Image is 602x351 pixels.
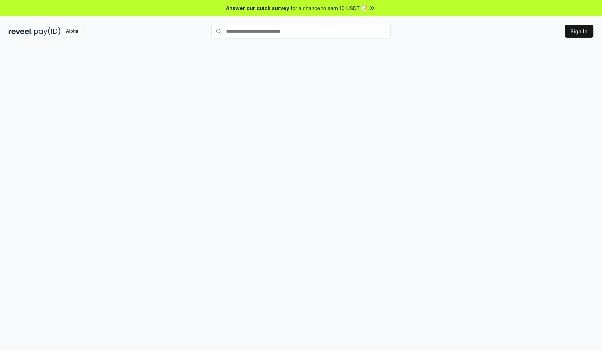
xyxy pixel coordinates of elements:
[62,27,82,36] div: Alpha
[9,27,33,36] img: reveel_dark
[34,27,61,36] img: pay_id
[226,4,289,12] span: Answer our quick survey
[291,4,367,12] span: for a chance to earn 10 USDT 📝
[565,25,593,38] button: Sign In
